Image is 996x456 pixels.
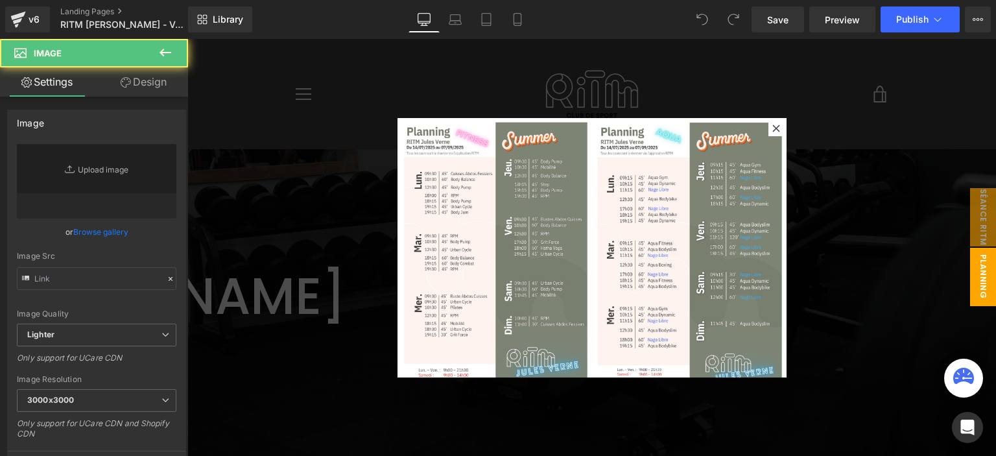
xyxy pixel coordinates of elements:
span: Preview [825,13,860,27]
b: Lighter [27,330,54,339]
span: Image [34,48,62,58]
div: v6 [26,11,42,28]
div: or [17,225,176,239]
a: Mobile [502,6,533,32]
span: RITM [PERSON_NAME] - Votre [GEOGRAPHIC_DATA] à [GEOGRAPHIC_DATA] [60,19,185,30]
div: Image Resolution [17,375,176,384]
a: Browse gallery [73,221,128,243]
a: Landing Pages [60,6,209,17]
div: Image [17,110,44,128]
b: 3000x3000 [27,395,74,405]
button: Publish [881,6,960,32]
button: More [965,6,991,32]
span: Save [767,13,788,27]
div: Only support for UCare CDN [17,353,176,372]
div: Open Intercom Messenger [952,412,983,443]
div: Image Src [17,252,176,261]
span: Publish [896,14,929,25]
a: Design [97,67,191,97]
a: Laptop [440,6,471,32]
a: Desktop [409,6,440,32]
a: v6 [5,6,50,32]
span: séance ritm [783,149,809,208]
a: Tablet [471,6,502,32]
a: Preview [809,6,875,32]
button: Redo [720,6,746,32]
a: New Library [188,6,252,32]
input: Link [17,267,176,290]
div: Only support for UCare CDN and Shopify CDN [17,418,176,448]
span: Library [213,14,243,25]
button: Undo [689,6,715,32]
div: Image Quality [17,309,176,318]
span: planning [783,209,809,267]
